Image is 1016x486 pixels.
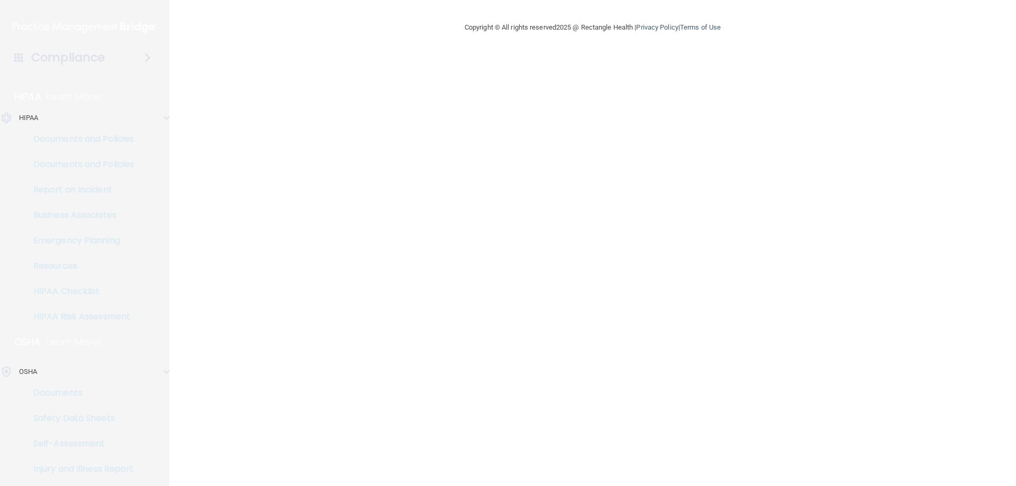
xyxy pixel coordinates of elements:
p: Documents [7,388,151,398]
p: Learn More! [46,336,102,349]
a: Terms of Use [680,23,721,31]
img: PMB logo [13,16,157,38]
p: Learn More! [47,90,103,103]
p: Safety Data Sheets [7,413,151,424]
p: HIPAA [19,112,39,124]
p: Business Associates [7,210,151,221]
a: Privacy Policy [636,23,678,31]
p: HIPAA Risk Assessment [7,311,151,322]
p: Injury and Illness Report [7,464,151,474]
h4: Compliance [31,50,105,65]
p: Emergency Planning [7,235,151,246]
p: Documents and Policies [7,134,151,144]
p: HIPAA Checklist [7,286,151,297]
p: OSHA [19,365,37,378]
p: Documents and Policies [7,159,151,170]
p: Self-Assessment [7,438,151,449]
p: Resources [7,261,151,271]
p: OSHA [14,336,41,349]
div: Copyright © All rights reserved 2025 @ Rectangle Health | | [400,11,786,44]
p: HIPAA [14,90,41,103]
p: Report an Incident [7,185,151,195]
